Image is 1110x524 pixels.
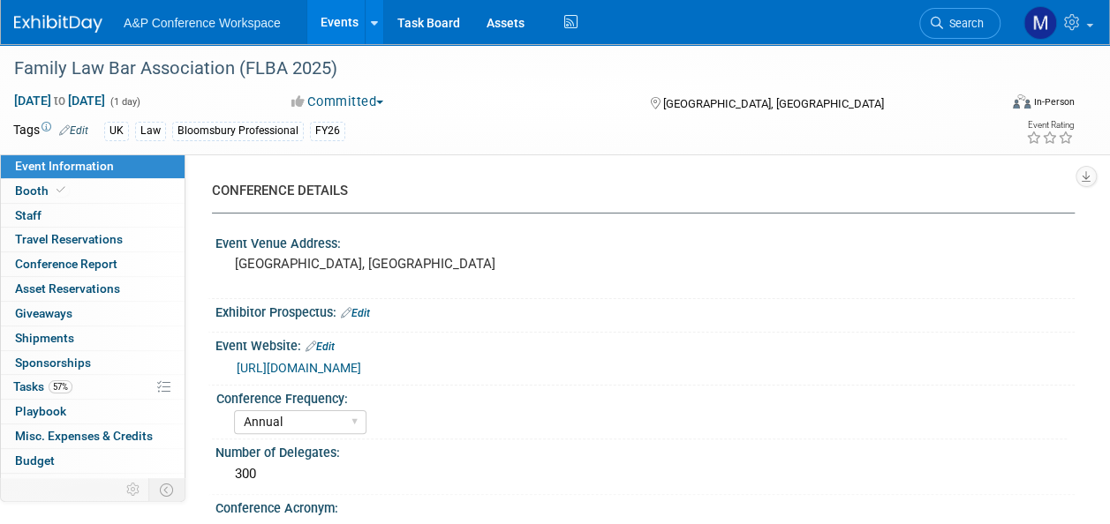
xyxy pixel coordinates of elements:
[15,331,74,345] span: Shipments
[285,93,390,111] button: Committed
[8,53,984,85] div: Family Law Bar Association (FLBA 2025)
[215,439,1075,461] div: Number of Delegates:
[215,299,1075,322] div: Exhibitor Prospectus:
[212,182,1061,200] div: CONFERENCE DETAILS
[15,232,123,246] span: Travel Reservations
[1013,94,1031,109] img: Format-Inperson.png
[109,96,140,108] span: (1 day)
[1,204,185,228] a: Staff
[943,17,984,30] span: Search
[15,356,91,370] span: Sponsorships
[15,159,114,173] span: Event Information
[15,306,72,320] span: Giveaways
[920,92,1075,118] div: Event Format
[51,94,68,108] span: to
[215,333,1075,356] div: Event Website:
[1,449,185,473] a: Budget
[13,93,106,109] span: [DATE] [DATE]
[1,252,185,276] a: Conference Report
[229,460,1061,488] div: 300
[15,453,55,468] span: Budget
[15,478,133,492] span: ROI, Objectives & ROO
[1023,6,1057,40] img: Matt Hambridge
[124,16,281,30] span: A&P Conference Workspace
[15,281,120,296] span: Asset Reservations
[135,122,166,140] div: Law
[235,256,554,272] pre: [GEOGRAPHIC_DATA], [GEOGRAPHIC_DATA]
[237,361,361,375] a: [URL][DOMAIN_NAME]
[1,277,185,301] a: Asset Reservations
[310,122,345,140] div: FY26
[15,183,69,198] span: Booth
[1,474,185,498] a: ROI, Objectives & ROO
[57,185,65,195] i: Booth reservation complete
[1,400,185,423] a: Playbook
[118,478,149,501] td: Personalize Event Tab Strip
[14,15,102,33] img: ExhibitDay
[1,179,185,203] a: Booth
[1,302,185,326] a: Giveaways
[59,124,88,137] a: Edit
[216,386,1067,408] div: Conference Frequency:
[919,8,1001,39] a: Search
[104,122,129,140] div: UK
[15,404,66,418] span: Playbook
[149,478,185,501] td: Toggle Event Tabs
[1,154,185,178] a: Event Information
[663,97,884,110] span: [GEOGRAPHIC_DATA], [GEOGRAPHIC_DATA]
[215,230,1075,252] div: Event Venue Address:
[215,495,1075,517] div: Conference Acronym:
[172,122,304,140] div: Bloomsbury Professional
[1,424,185,448] a: Misc. Expenses & Credits
[13,379,72,393] span: Tasks
[306,341,335,353] a: Edit
[1,326,185,350] a: Shipments
[1,375,185,399] a: Tasks57%
[1,228,185,251] a: Travel Reservations
[49,380,72,393] span: 57%
[1,351,185,375] a: Sponsorships
[15,208,42,222] span: Staff
[15,429,153,443] span: Misc. Expenses & Credits
[1026,121,1074,130] div: Event Rating
[341,307,370,319] a: Edit
[13,121,88,141] td: Tags
[15,257,117,271] span: Conference Report
[1033,95,1075,109] div: In-Person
